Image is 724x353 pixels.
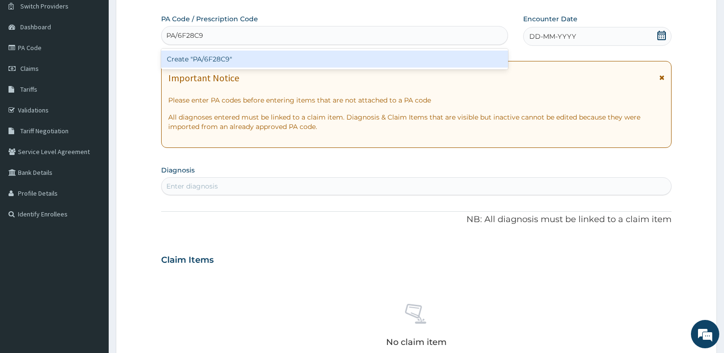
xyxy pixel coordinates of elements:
[161,165,195,175] label: Diagnosis
[161,255,214,266] h3: Claim Items
[17,47,38,71] img: d_794563401_company_1708531726252_794563401
[20,64,39,73] span: Claims
[168,112,664,131] p: All diagnoses entered must be linked to a claim item. Diagnosis & Claim Items that are visible bu...
[161,14,258,24] label: PA Code / Prescription Code
[20,127,69,135] span: Tariff Negotiation
[386,337,447,347] p: No claim item
[155,5,178,27] div: Minimize live chat window
[55,112,130,208] span: We're online!
[49,53,159,65] div: Chat with us now
[523,14,577,24] label: Encounter Date
[5,245,180,278] textarea: Type your message and hit 'Enter'
[166,181,218,191] div: Enter diagnosis
[168,95,664,105] p: Please enter PA codes before entering items that are not attached to a PA code
[161,214,672,226] p: NB: All diagnosis must be linked to a claim item
[161,51,508,68] div: Create "PA/6F28C9"
[20,23,51,31] span: Dashboard
[20,85,37,94] span: Tariffs
[168,73,239,83] h1: Important Notice
[20,2,69,10] span: Switch Providers
[529,32,576,41] span: DD-MM-YYYY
